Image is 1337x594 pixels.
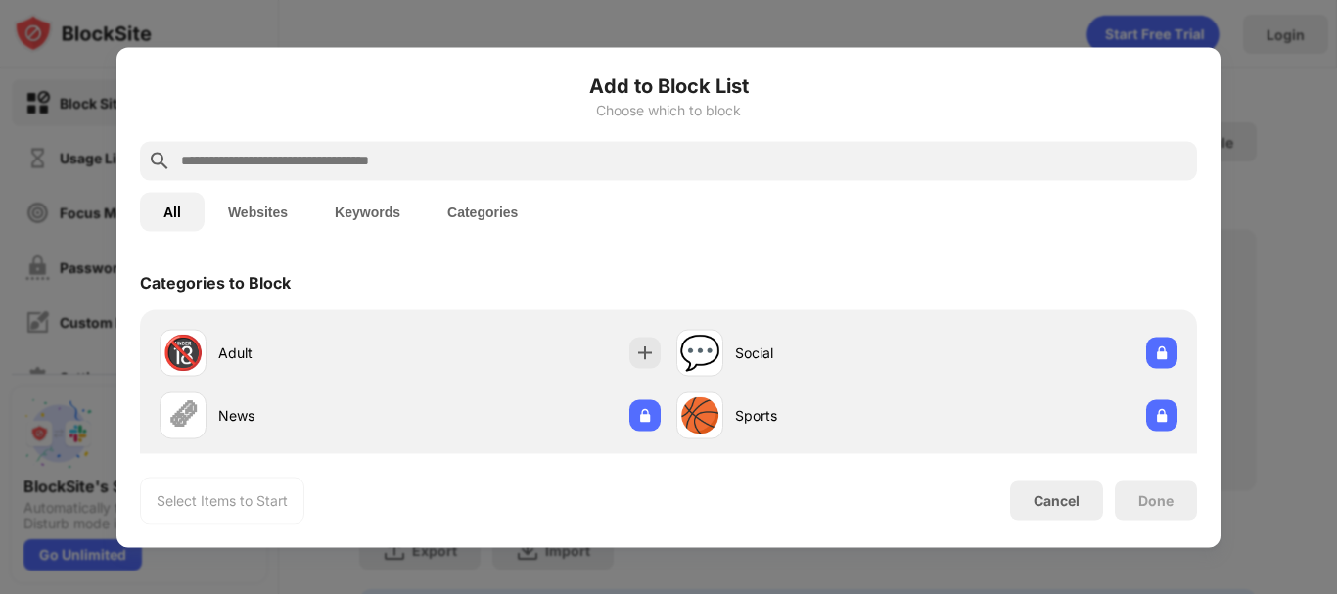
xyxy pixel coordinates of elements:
div: 💬 [679,333,720,373]
div: Social [735,343,927,363]
div: Choose which to block [140,102,1197,117]
div: 🗞 [166,395,200,435]
img: search.svg [148,149,171,172]
div: Done [1138,492,1174,508]
h6: Add to Block List [140,70,1197,100]
div: Categories to Block [140,272,291,292]
div: 🏀 [679,395,720,435]
button: Keywords [311,192,424,231]
div: Sports [735,405,927,426]
button: Categories [424,192,541,231]
button: All [140,192,205,231]
div: News [218,405,410,426]
div: Adult [218,343,410,363]
button: Websites [205,192,311,231]
div: 🔞 [162,333,204,373]
div: Select Items to Start [157,490,288,510]
div: Cancel [1034,492,1080,509]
